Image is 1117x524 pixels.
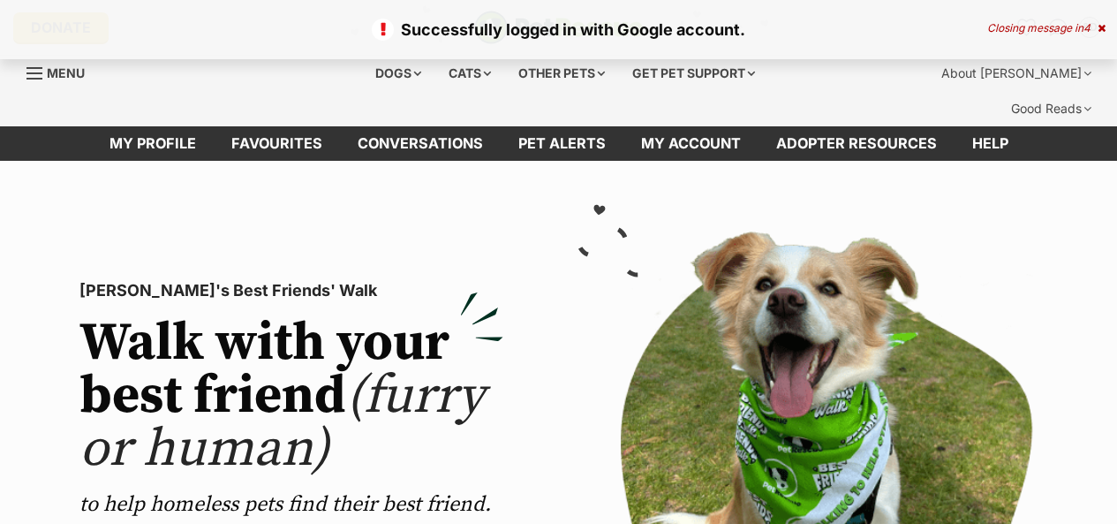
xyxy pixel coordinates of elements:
[214,126,340,161] a: Favourites
[79,317,503,476] h2: Walk with your best friend
[79,363,485,482] span: (furry or human)
[955,126,1026,161] a: Help
[92,126,214,161] a: My profile
[79,278,503,303] p: [PERSON_NAME]'s Best Friends' Walk
[620,56,767,91] div: Get pet support
[340,126,501,161] a: conversations
[436,56,503,91] div: Cats
[79,490,503,519] p: to help homeless pets find their best friend.
[999,91,1104,126] div: Good Reads
[623,126,759,161] a: My account
[47,65,85,80] span: Menu
[506,56,617,91] div: Other pets
[759,126,955,161] a: Adopter resources
[363,56,434,91] div: Dogs
[501,126,623,161] a: Pet alerts
[26,56,97,87] a: Menu
[929,56,1104,91] div: About [PERSON_NAME]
